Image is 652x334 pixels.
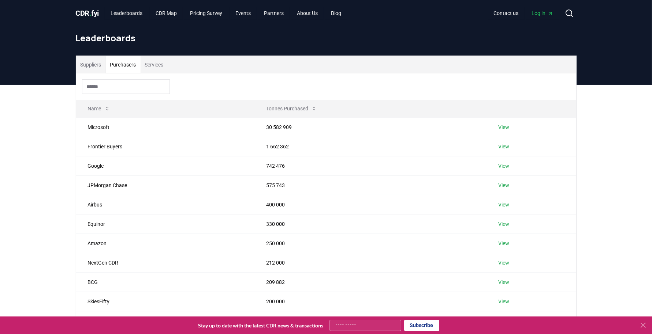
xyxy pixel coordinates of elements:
[499,278,510,286] a: View
[254,292,487,311] td: 200 000
[499,201,510,208] a: View
[260,101,323,116] button: Tonnes Purchased
[76,32,577,44] h1: Leaderboards
[76,175,255,195] td: JPMorgan Chase
[254,234,487,253] td: 250 000
[76,8,99,18] a: CDR.fyi
[499,124,510,131] a: View
[488,7,525,20] a: Contact us
[488,7,559,20] nav: Main
[150,7,183,20] a: CDR Map
[258,7,290,20] a: Partners
[89,9,92,18] span: .
[105,7,148,20] a: Leaderboards
[291,7,324,20] a: About Us
[76,253,255,272] td: NextGen CDR
[76,214,255,234] td: Equinor
[76,156,255,175] td: Google
[499,220,510,228] a: View
[499,143,510,150] a: View
[230,7,257,20] a: Events
[254,195,487,214] td: 400 000
[325,7,347,20] a: Blog
[499,259,510,266] a: View
[184,7,228,20] a: Pricing Survey
[82,101,116,116] button: Name
[76,272,255,292] td: BCG
[76,234,255,253] td: Amazon
[532,10,553,17] span: Log in
[141,56,168,73] button: Services
[254,156,487,175] td: 742 476
[499,182,510,189] a: View
[254,117,487,137] td: 30 582 909
[105,7,347,20] nav: Main
[499,162,510,170] a: View
[499,240,510,247] a: View
[76,9,99,18] span: CDR fyi
[254,137,487,156] td: 1 662 362
[76,292,255,311] td: SkiesFifty
[254,175,487,195] td: 575 743
[254,272,487,292] td: 209 882
[254,253,487,272] td: 212 000
[76,56,106,73] button: Suppliers
[106,56,141,73] button: Purchasers
[254,214,487,234] td: 330 000
[526,7,559,20] a: Log in
[76,117,255,137] td: Microsoft
[76,195,255,214] td: Airbus
[76,137,255,156] td: Frontier Buyers
[499,298,510,305] a: View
